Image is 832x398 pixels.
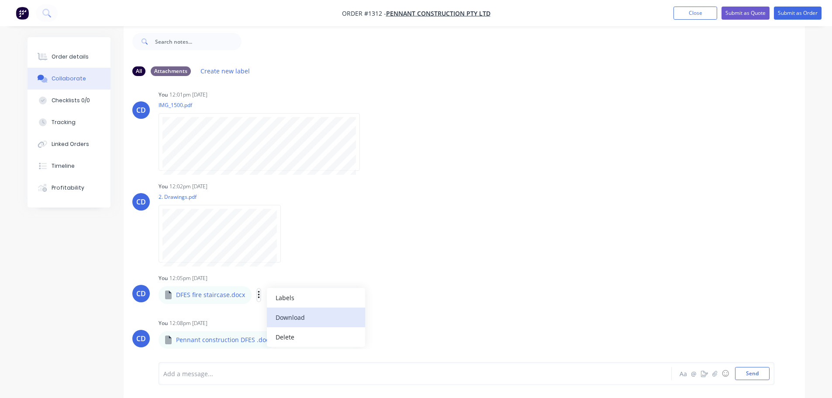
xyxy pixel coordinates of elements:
div: You [159,91,168,99]
p: DFES fire staircase.docx [176,291,245,299]
a: Pennant Construction PTY LTD [386,9,490,17]
div: CD [136,288,146,299]
p: IMG_1500.pdf [159,101,369,109]
div: Checklists 0/0 [52,97,90,104]
div: You [159,183,168,190]
button: Tracking [28,111,110,133]
button: Profitability [28,177,110,199]
button: ☺ [720,368,731,379]
div: 12:02pm [DATE] [169,183,207,190]
div: Order details [52,53,89,61]
p: 2. Drawings.pdf [159,193,290,201]
button: Checklists 0/0 [28,90,110,111]
div: All [132,66,145,76]
button: Download [267,308,365,327]
div: You [159,274,168,282]
div: You [159,319,168,327]
button: Labels [267,288,365,308]
button: Linked Orders [28,133,110,155]
button: Order details [28,46,110,68]
input: Search notes... [155,33,242,50]
div: Attachments [151,66,191,76]
div: 12:01pm [DATE] [169,91,207,99]
img: Factory [16,7,29,20]
button: Submit as Order [774,7,822,20]
p: Pennant construction DFES .doc [176,336,269,344]
button: Collaborate [28,68,110,90]
div: Timeline [52,162,75,170]
div: CD [136,333,146,344]
button: Close [673,7,717,20]
button: Aa [678,368,689,379]
button: Send [735,367,770,380]
button: Create new label [196,65,255,77]
button: Delete [267,327,365,347]
div: Profitability [52,184,84,192]
div: CD [136,105,146,115]
span: Order #1312 - [342,9,386,17]
div: Tracking [52,118,76,126]
button: @ [689,368,699,379]
button: Timeline [28,155,110,177]
div: Collaborate [52,75,86,83]
div: 12:05pm [DATE] [169,274,207,282]
div: 12:08pm [DATE] [169,319,207,327]
div: CD [136,197,146,207]
button: Submit as Quote [722,7,770,20]
div: Linked Orders [52,140,89,148]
